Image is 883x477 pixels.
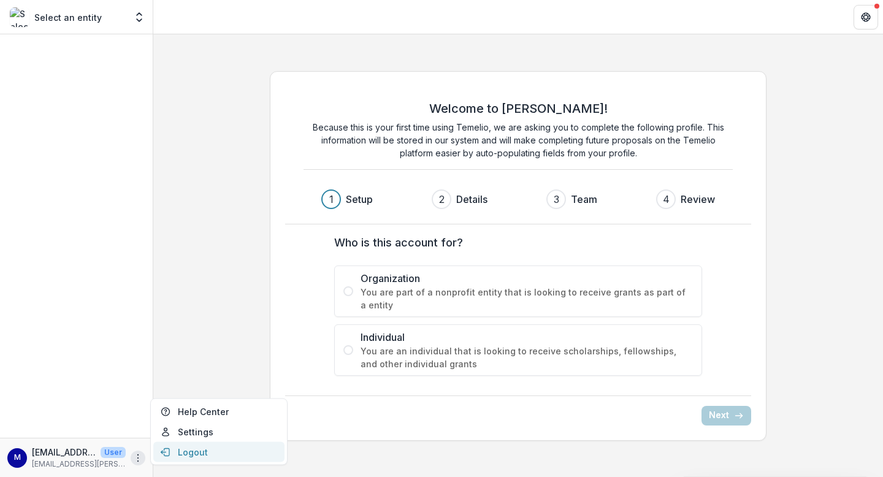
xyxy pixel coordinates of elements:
span: You are an individual that is looking to receive scholarships, fellowships, and other individual ... [361,345,693,370]
div: max.erbe@riphi.org [14,454,21,462]
button: Open entity switcher [131,5,148,29]
h3: Team [571,192,597,207]
h3: Review [681,192,715,207]
p: User [101,447,126,458]
p: [EMAIL_ADDRESS][PERSON_NAME][DOMAIN_NAME] [32,459,126,470]
div: 2 [439,192,445,207]
h3: Details [456,192,487,207]
p: Because this is your first time using Temelio, we are asking you to complete the following profil... [304,121,733,159]
img: Select an entity [10,7,29,27]
div: 3 [554,192,559,207]
p: Select an entity [34,11,102,24]
label: Who is this account for? [334,234,695,251]
h2: Welcome to [PERSON_NAME]! [429,101,608,116]
span: Individual [361,330,693,345]
span: Organization [361,271,693,286]
div: 1 [329,192,334,207]
button: Next [701,406,751,425]
div: Progress [321,189,715,209]
button: Get Help [854,5,878,29]
h3: Setup [346,192,373,207]
button: More [131,451,145,465]
p: [EMAIL_ADDRESS][PERSON_NAME][DOMAIN_NAME] [32,446,96,459]
div: 4 [663,192,670,207]
span: You are part of a nonprofit entity that is looking to receive grants as part of a entity [361,286,693,311]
